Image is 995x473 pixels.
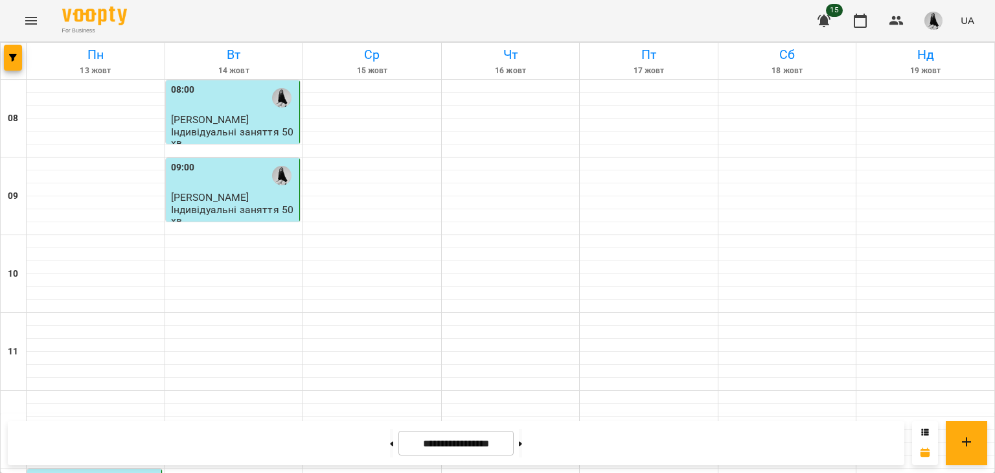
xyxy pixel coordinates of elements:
[720,45,854,65] h6: Сб
[305,65,439,77] h6: 15 жовт
[924,12,943,30] img: 1ec0e5e8bbc75a790c7d9e3de18f101f.jpeg
[171,126,297,149] p: Індивідуальні заняття 50хв
[8,189,18,203] h6: 09
[582,45,716,65] h6: Пт
[171,191,249,203] span: [PERSON_NAME]
[720,65,854,77] h6: 18 жовт
[167,65,301,77] h6: 14 жовт
[582,65,716,77] h6: 17 жовт
[167,45,301,65] h6: Вт
[444,45,578,65] h6: Чт
[171,204,297,227] p: Індивідуальні заняття 50хв
[62,27,127,35] span: For Business
[305,45,439,65] h6: Ср
[8,345,18,359] h6: 11
[8,267,18,281] h6: 10
[955,8,979,32] button: UA
[858,45,992,65] h6: Нд
[858,65,992,77] h6: 19 жовт
[444,65,578,77] h6: 16 жовт
[8,111,18,126] h6: 08
[16,5,47,36] button: Menu
[961,14,974,27] span: UA
[29,45,163,65] h6: Пн
[826,4,843,17] span: 15
[171,161,195,175] label: 09:00
[62,6,127,25] img: Voopty Logo
[171,83,195,97] label: 08:00
[272,88,292,108] img: Юлія Безушко
[272,166,292,185] img: Юлія Безушко
[29,65,163,77] h6: 13 жовт
[171,113,249,126] span: [PERSON_NAME]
